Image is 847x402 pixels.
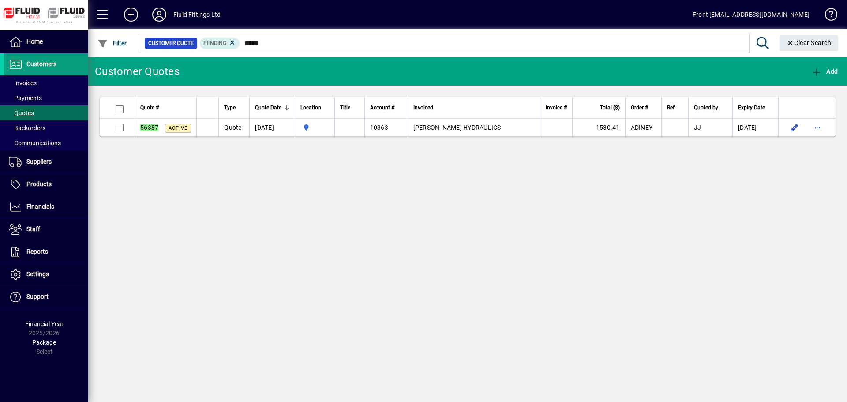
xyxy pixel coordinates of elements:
span: Customers [26,60,56,68]
span: Active [169,125,187,131]
span: Invoices [9,79,37,86]
a: Communications [4,135,88,150]
span: Suppliers [26,158,52,165]
button: Filter [95,35,129,51]
button: Profile [145,7,173,23]
span: Payments [9,94,42,101]
span: AUCKLAND [300,123,329,132]
a: Knowledge Base [818,2,836,30]
span: 10363 [370,124,388,131]
div: Ref [667,103,683,113]
a: Payments [4,90,88,105]
a: Quotes [4,105,88,120]
span: Title [340,103,350,113]
div: Order # [631,103,656,113]
mat-chip: Pending Status: Pending [200,38,240,49]
td: [DATE] [249,119,295,136]
div: Front [EMAIL_ADDRESS][DOMAIN_NAME] [693,8,810,22]
a: Products [4,173,88,195]
div: Expiry Date [738,103,773,113]
span: Quote # [140,103,159,113]
div: Quoted by [694,103,727,113]
a: Suppliers [4,151,88,173]
div: Quote # [140,103,191,113]
span: ADINEY [631,124,653,131]
span: Total ($) [600,103,620,113]
span: Communications [9,139,61,147]
span: Package [32,339,56,346]
td: 1530.41 [572,119,625,136]
span: Quote [224,124,241,131]
em: 56387 [140,124,158,131]
span: Financials [26,203,54,210]
span: Quoted by [694,103,718,113]
a: Reports [4,241,88,263]
div: Account # [370,103,402,113]
button: Add [117,7,145,23]
span: Clear Search [787,39,832,46]
span: Reports [26,248,48,255]
span: Location [300,103,321,113]
a: Staff [4,218,88,240]
div: Quote Date [255,103,289,113]
a: Backorders [4,120,88,135]
span: Expiry Date [738,103,765,113]
span: Invoiced [413,103,433,113]
a: Invoices [4,75,88,90]
div: Title [340,103,359,113]
span: Quotes [9,109,34,116]
span: Customer Quote [148,39,194,48]
span: Quote Date [255,103,281,113]
span: Settings [26,271,49,278]
div: Fluid Fittings Ltd [173,8,221,22]
div: Customer Quotes [95,64,180,79]
span: Support [26,293,49,300]
span: Filter [97,40,127,47]
span: Products [26,180,52,188]
span: Pending [203,40,226,46]
a: Home [4,31,88,53]
a: Settings [4,263,88,286]
button: Edit [787,120,802,135]
span: JJ [694,124,701,131]
td: [DATE] [732,119,778,136]
span: Invoice # [546,103,567,113]
span: Ref [667,103,675,113]
div: Invoiced [413,103,535,113]
button: Clear [780,35,839,51]
span: [PERSON_NAME] HYDRAULICS [413,124,501,131]
span: Financial Year [25,320,64,327]
button: More options [810,120,825,135]
div: Location [300,103,329,113]
span: Order # [631,103,648,113]
span: Staff [26,225,40,233]
a: Financials [4,196,88,218]
span: Home [26,38,43,45]
span: Type [224,103,236,113]
a: Support [4,286,88,308]
button: Add [809,64,840,79]
span: Account # [370,103,394,113]
span: Add [811,68,838,75]
span: Backorders [9,124,45,131]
